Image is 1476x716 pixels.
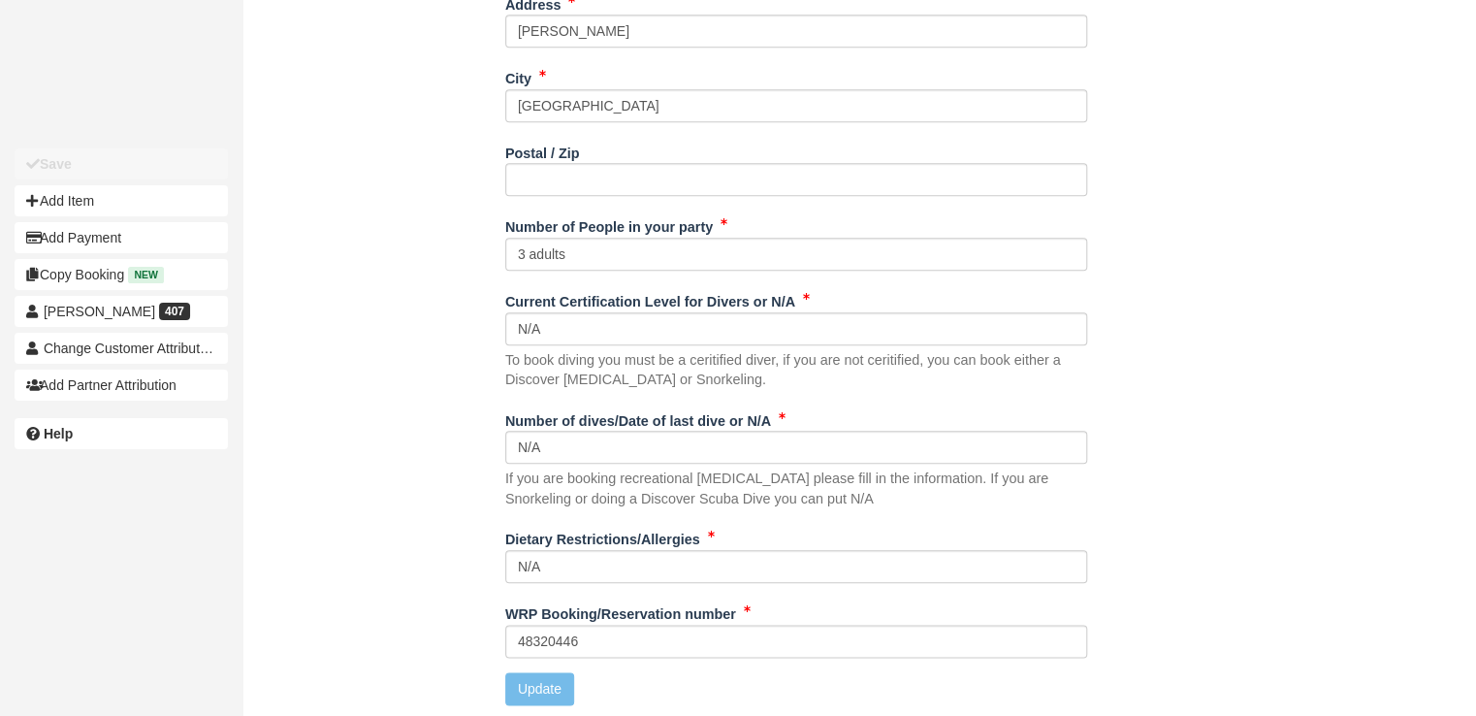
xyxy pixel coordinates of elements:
[40,156,72,172] b: Save
[15,370,228,401] button: Add Partner Attribution
[505,62,531,89] label: City
[15,333,228,364] button: Change Customer Attribution
[44,341,218,356] span: Change Customer Attribution
[15,185,228,216] button: Add Item
[505,285,795,312] label: Current Certification Level for Divers or N/A
[128,267,164,283] span: New
[15,418,228,449] a: Help
[505,137,580,164] label: Postal / Zip
[44,426,73,441] b: Help
[15,259,228,290] button: Copy Booking New
[505,405,771,432] label: Number of dives/Date of last dive or N/A
[505,469,1087,508] p: If you are booking recreational [MEDICAL_DATA] please fill in the information. If you are Snorkel...
[505,672,574,705] button: Update
[505,211,713,238] label: Number of People in your party
[159,303,190,320] span: 407
[44,304,155,319] span: [PERSON_NAME]
[505,598,736,625] label: WRP Booking/Reservation number
[15,296,228,327] a: [PERSON_NAME] 407
[15,148,228,179] button: Save
[15,222,228,253] button: Add Payment
[505,350,1087,390] p: To book diving you must be a ceritified diver, if you are not ceritified, you can book either a D...
[505,523,700,550] label: Dietary Restrictions/Allergies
